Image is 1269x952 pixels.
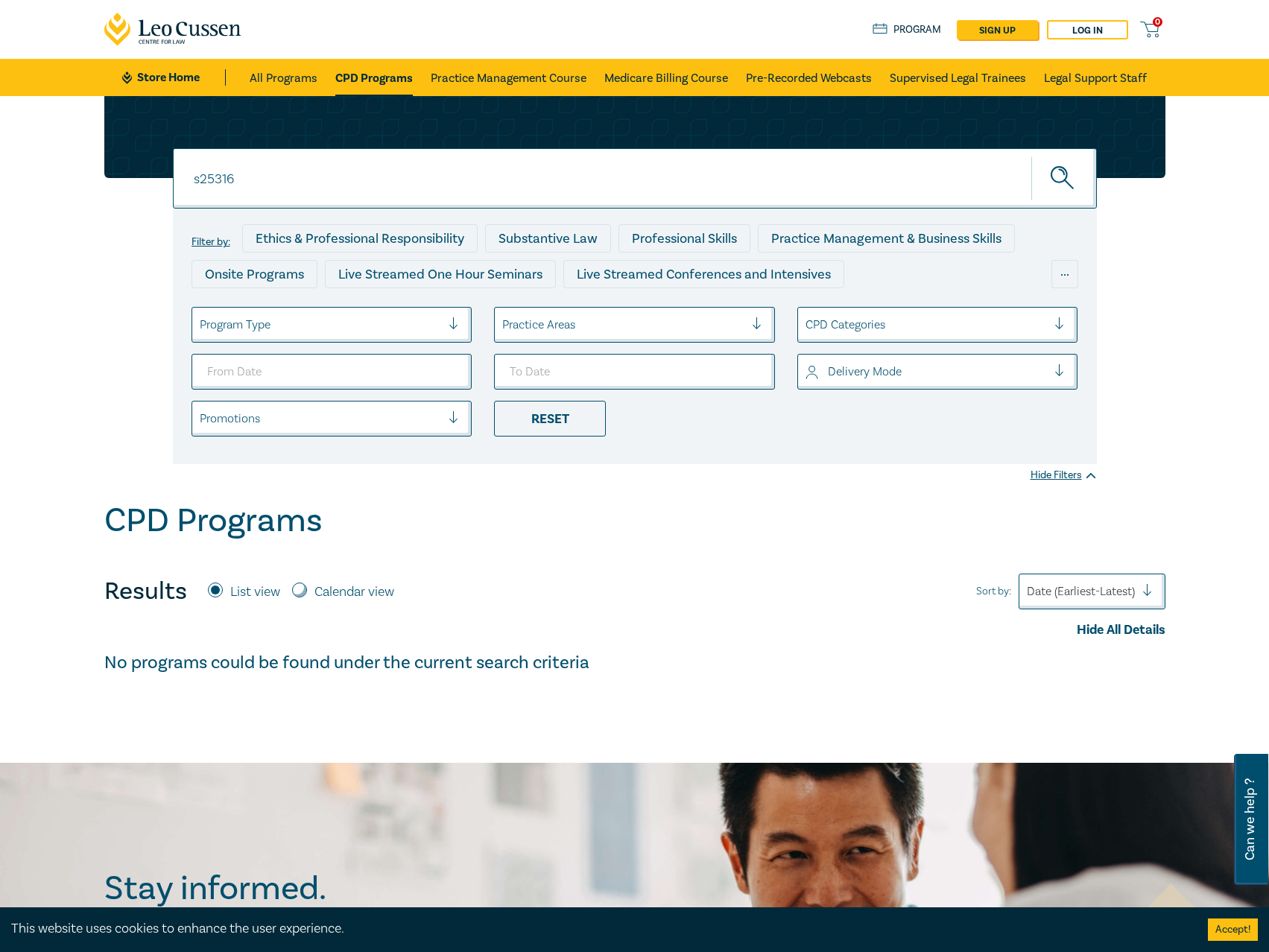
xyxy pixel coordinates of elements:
[192,296,428,324] div: Live Streamed Practical Workshops
[976,583,1011,600] span: Sort by:
[250,59,317,96] a: All Programs
[104,651,1165,675] h4: No programs could be found under the current search criteria
[314,583,394,602] label: Calendar view
[242,224,478,253] div: Ethics & Professional Responsibility
[494,354,775,390] input: To Date
[604,59,728,96] a: Medicare Billing Course
[563,260,844,288] div: Live Streamed Conferences and Intensives
[431,59,586,96] a: Practice Management Course
[1153,17,1162,27] span: 0
[502,317,505,333] input: select
[11,919,1186,939] div: This website uses cookies to enhance the user experience.
[746,59,872,96] a: Pre-Recorded Webcasts
[104,577,187,606] h4: Results
[890,59,1026,96] a: Supervised Legal Trainees
[873,22,942,38] a: Program
[957,20,1038,39] a: sign up
[192,354,472,390] input: From Date
[122,69,226,86] a: Store Home
[325,260,556,288] div: Live Streamed One Hour Seminars
[104,869,456,908] h2: Stay informed.
[1031,468,1097,483] div: Hide Filters
[435,296,607,324] div: Pre-Recorded Webcasts
[1044,59,1147,96] a: Legal Support Staff
[806,364,808,380] input: select
[230,583,280,602] label: List view
[200,410,203,427] input: select
[785,296,922,324] div: National Programs
[806,317,808,333] input: select
[200,317,203,333] input: select
[1208,918,1258,941] button: Accept cookies
[614,296,777,324] div: 10 CPD Point Packages
[485,224,611,253] div: Substantive Law
[104,621,1165,640] div: Hide All Details
[618,224,750,253] div: Professional Skills
[1047,20,1128,39] a: Log in
[1243,763,1257,876] span: Can we help ?
[192,260,317,288] div: Onsite Programs
[494,401,606,437] div: Reset
[192,236,230,248] label: Filter by:
[104,501,323,540] h1: CPD Programs
[1051,260,1078,288] div: ...
[1027,583,1030,600] input: Sort by
[173,148,1097,209] input: Search for a program title, program description or presenter name
[335,59,413,96] a: CPD Programs
[758,224,1015,253] div: Practice Management & Business Skills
